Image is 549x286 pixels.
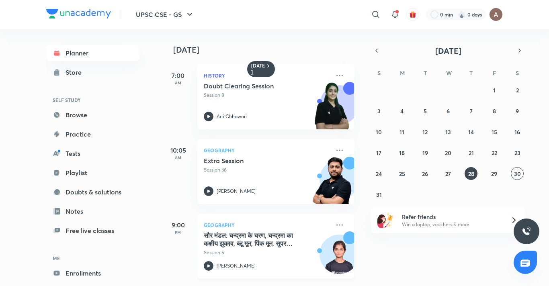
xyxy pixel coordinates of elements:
p: Geography [204,145,330,155]
a: Doubts & solutions [46,184,139,200]
h6: SELF STUDY [46,93,139,107]
button: August 4, 2025 [395,104,408,117]
abbr: August 9, 2025 [516,107,519,115]
a: Playlist [46,165,139,181]
abbr: August 22, 2025 [492,149,497,157]
a: Tests [46,145,139,161]
p: AM [162,80,194,85]
button: August 15, 2025 [488,125,501,138]
abbr: August 24, 2025 [376,170,382,178]
a: Free live classes [46,223,139,239]
abbr: August 1, 2025 [493,86,496,94]
button: August 11, 2025 [395,125,408,138]
abbr: August 29, 2025 [491,170,497,178]
button: August 2, 2025 [511,84,524,96]
button: August 23, 2025 [511,146,524,159]
img: Company Logo [46,9,111,18]
abbr: August 17, 2025 [376,149,381,157]
p: Session 36 [204,166,330,174]
abbr: Thursday [469,69,473,77]
p: Session 8 [204,92,330,99]
abbr: August 13, 2025 [445,128,451,136]
abbr: August 15, 2025 [492,128,497,136]
img: unacademy [310,82,354,137]
button: August 3, 2025 [373,104,385,117]
h6: Refer friends [402,212,501,221]
a: Store [46,64,139,80]
button: August 26, 2025 [419,167,432,180]
button: avatar [406,8,419,21]
h5: सौर मंडल: चन्‍द्रमा के चरण, चन्‍द्रमा का कक्षीय झुकाव, ब्‍लू मून, पिंक मून, सुपर मून [204,231,304,247]
img: referral [377,212,393,228]
abbr: August 12, 2025 [422,128,428,136]
abbr: Wednesday [446,69,452,77]
abbr: Sunday [377,69,381,77]
p: AM [162,155,194,160]
a: Browse [46,107,139,123]
abbr: August 4, 2025 [400,107,404,115]
abbr: August 11, 2025 [399,128,404,136]
h5: Doubt Clearing Session [204,82,304,90]
abbr: August 30, 2025 [514,170,521,178]
abbr: Saturday [516,69,519,77]
p: History [204,71,330,80]
h5: Extra Session [204,157,304,165]
img: ANJU SAHU [489,8,503,21]
abbr: August 26, 2025 [422,170,428,178]
a: Enrollments [46,265,139,281]
button: August 9, 2025 [511,104,524,117]
img: Avatar [320,239,358,278]
abbr: Tuesday [424,69,427,77]
abbr: August 10, 2025 [376,128,382,136]
div: Store [66,67,86,77]
button: August 24, 2025 [373,167,385,180]
abbr: August 18, 2025 [399,149,405,157]
p: PM [162,230,194,235]
button: UPSC CSE - GS [131,6,199,22]
p: Arti Chhawari [217,113,247,120]
abbr: August 20, 2025 [445,149,451,157]
span: [DATE] [435,45,461,56]
abbr: August 19, 2025 [422,149,428,157]
abbr: Friday [493,69,496,77]
h4: [DATE] [173,45,362,55]
abbr: August 21, 2025 [469,149,474,157]
a: Practice [46,126,139,142]
h6: [DATE] [251,63,265,76]
button: August 5, 2025 [419,104,432,117]
abbr: August 27, 2025 [445,170,451,178]
h5: 7:00 [162,71,194,80]
button: August 27, 2025 [442,167,455,180]
button: August 29, 2025 [488,167,501,180]
button: August 22, 2025 [488,146,501,159]
button: August 19, 2025 [419,146,432,159]
button: [DATE] [382,45,514,56]
button: August 6, 2025 [442,104,455,117]
button: August 20, 2025 [442,146,455,159]
button: August 25, 2025 [395,167,408,180]
abbr: August 14, 2025 [468,128,474,136]
img: ttu [522,227,531,236]
p: Session 5 [204,249,330,256]
button: August 21, 2025 [465,146,477,159]
abbr: August 31, 2025 [376,191,382,198]
abbr: August 3, 2025 [377,107,381,115]
h5: 9:00 [162,220,194,230]
img: streak [458,10,466,18]
abbr: August 6, 2025 [447,107,450,115]
abbr: August 16, 2025 [514,128,520,136]
abbr: August 5, 2025 [424,107,427,115]
abbr: August 28, 2025 [468,170,474,178]
button: August 16, 2025 [511,125,524,138]
button: August 8, 2025 [488,104,501,117]
a: Company Logo [46,9,111,20]
button: August 12, 2025 [419,125,432,138]
button: August 17, 2025 [373,146,385,159]
abbr: August 8, 2025 [493,107,496,115]
button: August 13, 2025 [442,125,455,138]
p: [PERSON_NAME] [217,262,256,270]
h6: ME [46,251,139,265]
p: [PERSON_NAME] [217,188,256,195]
button: August 7, 2025 [465,104,477,117]
abbr: August 2, 2025 [516,86,519,94]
